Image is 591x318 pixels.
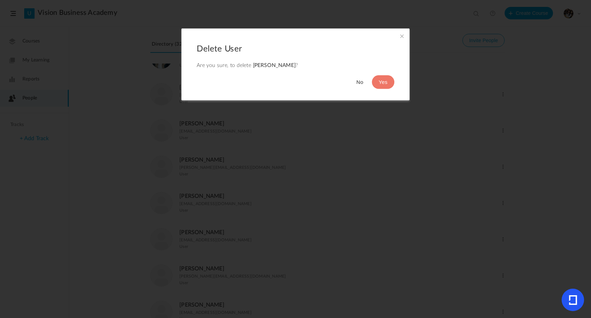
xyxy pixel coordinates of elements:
span: [PERSON_NAME] [253,63,296,68]
h2: Delete User [197,44,242,54]
p: ? [197,61,298,70]
span: Are you sure, to delete [197,63,251,68]
button: Yes [372,75,394,89]
button: No [349,75,370,89]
